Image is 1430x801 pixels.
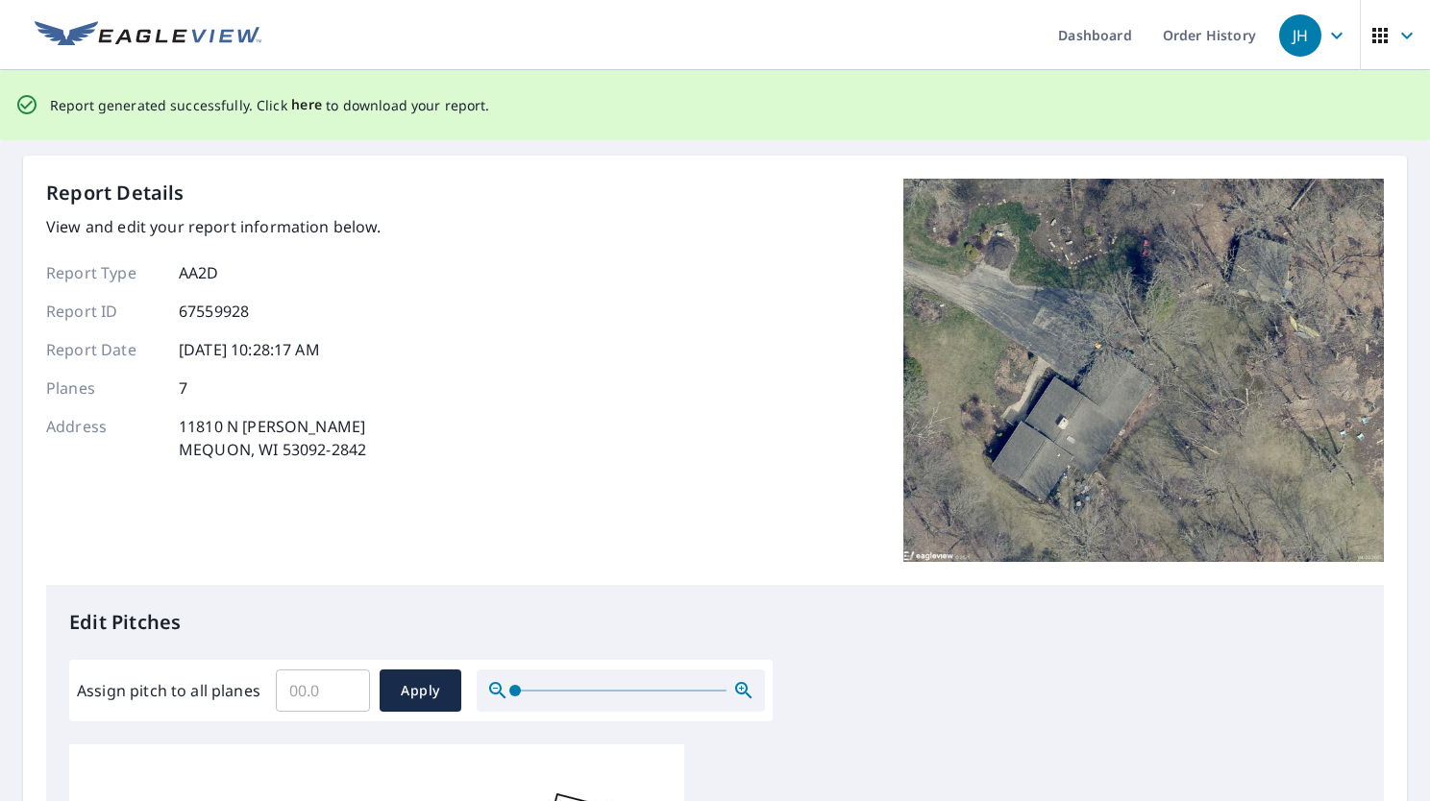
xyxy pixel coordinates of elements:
[179,415,366,461] p: 11810 N [PERSON_NAME] MEQUON, WI 53092-2842
[395,679,446,703] span: Apply
[179,261,219,284] p: AA2D
[179,376,187,400] p: 7
[291,93,323,117] button: here
[50,93,490,117] p: Report generated successfully. Click to download your report.
[35,21,261,50] img: EV Logo
[46,179,185,207] p: Report Details
[1279,14,1321,57] div: JH
[77,679,260,702] label: Assign pitch to all planes
[46,415,161,461] p: Address
[380,669,461,712] button: Apply
[46,215,382,238] p: View and edit your report information below.
[69,608,1361,637] p: Edit Pitches
[46,376,161,400] p: Planes
[276,664,370,717] input: 00.0
[903,179,1384,563] img: Top image
[46,261,161,284] p: Report Type
[46,338,161,361] p: Report Date
[179,338,320,361] p: [DATE] 10:28:17 AM
[179,300,249,323] p: 67559928
[46,300,161,323] p: Report ID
